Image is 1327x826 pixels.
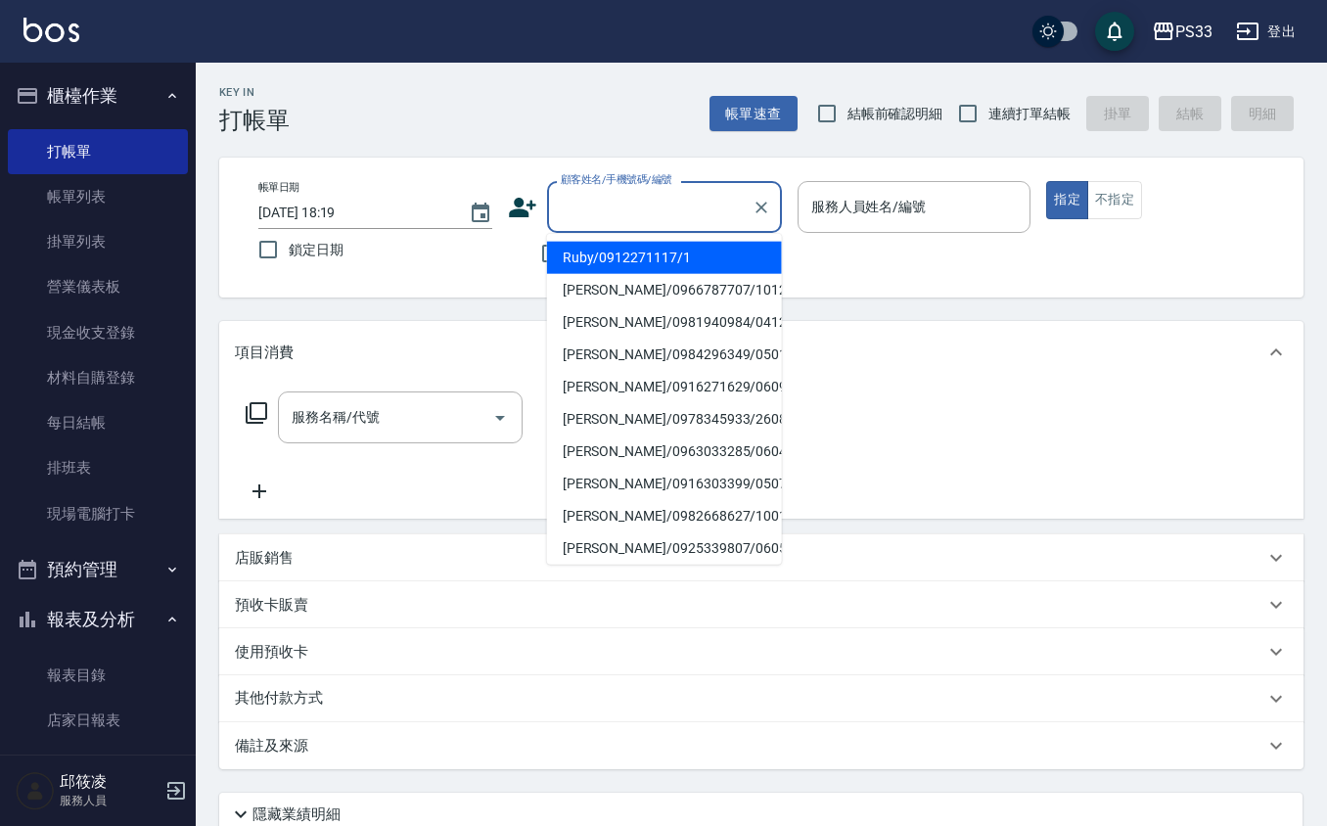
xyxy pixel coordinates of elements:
[8,310,188,355] a: 現金收支登錄
[252,804,341,825] p: 隱藏業績明細
[547,468,782,500] li: [PERSON_NAME]/0916303399/050721
[8,264,188,309] a: 營業儀表板
[8,70,188,121] button: 櫃檯作業
[748,194,775,221] button: Clear
[219,534,1304,581] div: 店販銷售
[258,197,449,229] input: YYYY/MM/DD hh:mm
[8,129,188,174] a: 打帳單
[219,107,290,134] h3: 打帳單
[16,771,55,810] img: Person
[547,500,782,532] li: [PERSON_NAME]/0982668627/100130
[8,174,188,219] a: 帳單列表
[547,242,782,274] li: Ruby/0912271117/1
[60,772,160,792] h5: 邱筱凌
[235,548,294,569] p: 店販銷售
[8,491,188,536] a: 現場電腦打卡
[235,595,308,616] p: 預收卡販賣
[1228,14,1304,50] button: 登出
[547,436,782,468] li: [PERSON_NAME]/0963033285/060418
[8,544,188,595] button: 預約管理
[8,594,188,645] button: 報表及分析
[457,190,504,237] button: Choose date, selected date is 2025-08-19
[1095,12,1134,51] button: save
[988,104,1071,124] span: 連續打單結帳
[561,172,672,187] label: 顧客姓名/手機號碼/編號
[219,581,1304,628] div: 預收卡販賣
[547,371,782,403] li: [PERSON_NAME]/0916271629/060902
[547,403,782,436] li: [PERSON_NAME]/0978345933/260831
[8,355,188,400] a: 材料自購登錄
[235,642,308,663] p: 使用預收卡
[235,688,333,710] p: 其他付款方式
[23,18,79,42] img: Logo
[1175,20,1213,44] div: PS33
[235,343,294,363] p: 項目消費
[8,698,188,743] a: 店家日報表
[235,736,308,757] p: 備註及來源
[709,96,798,132] button: 帳單速查
[8,743,188,788] a: 互助日報表
[219,675,1304,722] div: 其他付款方式
[8,445,188,490] a: 排班表
[60,792,160,809] p: 服務人員
[1087,181,1142,219] button: 不指定
[8,400,188,445] a: 每日結帳
[289,240,343,260] span: 鎖定日期
[219,321,1304,384] div: 項目消費
[219,628,1304,675] div: 使用預收卡
[8,219,188,264] a: 掛單列表
[547,306,782,339] li: [PERSON_NAME]/0981940984/041206
[219,722,1304,769] div: 備註及來源
[547,274,782,306] li: [PERSON_NAME]/0966787707/101211
[547,339,782,371] li: [PERSON_NAME]/0984296349/050114
[219,86,290,99] h2: Key In
[847,104,943,124] span: 結帳前確認明細
[1046,181,1088,219] button: 指定
[547,532,782,565] li: [PERSON_NAME]/0925339807/060509
[484,402,516,434] button: Open
[8,653,188,698] a: 報表目錄
[1144,12,1220,52] button: PS33
[258,180,299,195] label: 帳單日期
